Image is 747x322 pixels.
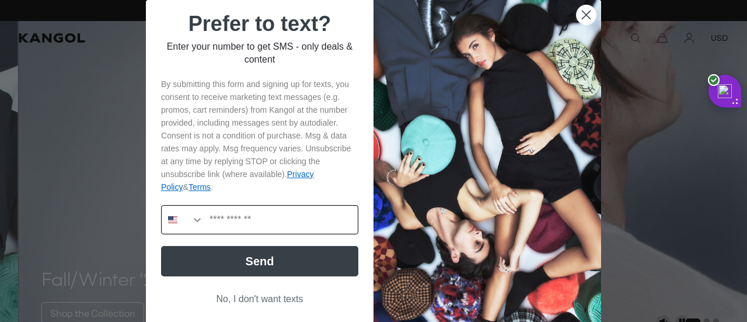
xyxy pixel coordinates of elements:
a: Terms [189,182,211,192]
span: Enter your number to get SMS - only deals & content [167,41,353,64]
button: No, I don't want texts [161,288,358,310]
button: Close dialog [576,5,596,25]
span: Prefer to text? [189,12,331,36]
button: Send [161,246,358,276]
button: Search Countries [162,206,204,234]
input: Phone Number [204,206,358,234]
p: By submitting this form and signing up for texts, you consent to receive marketing text messages ... [161,78,358,193]
img: United States [168,215,177,224]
